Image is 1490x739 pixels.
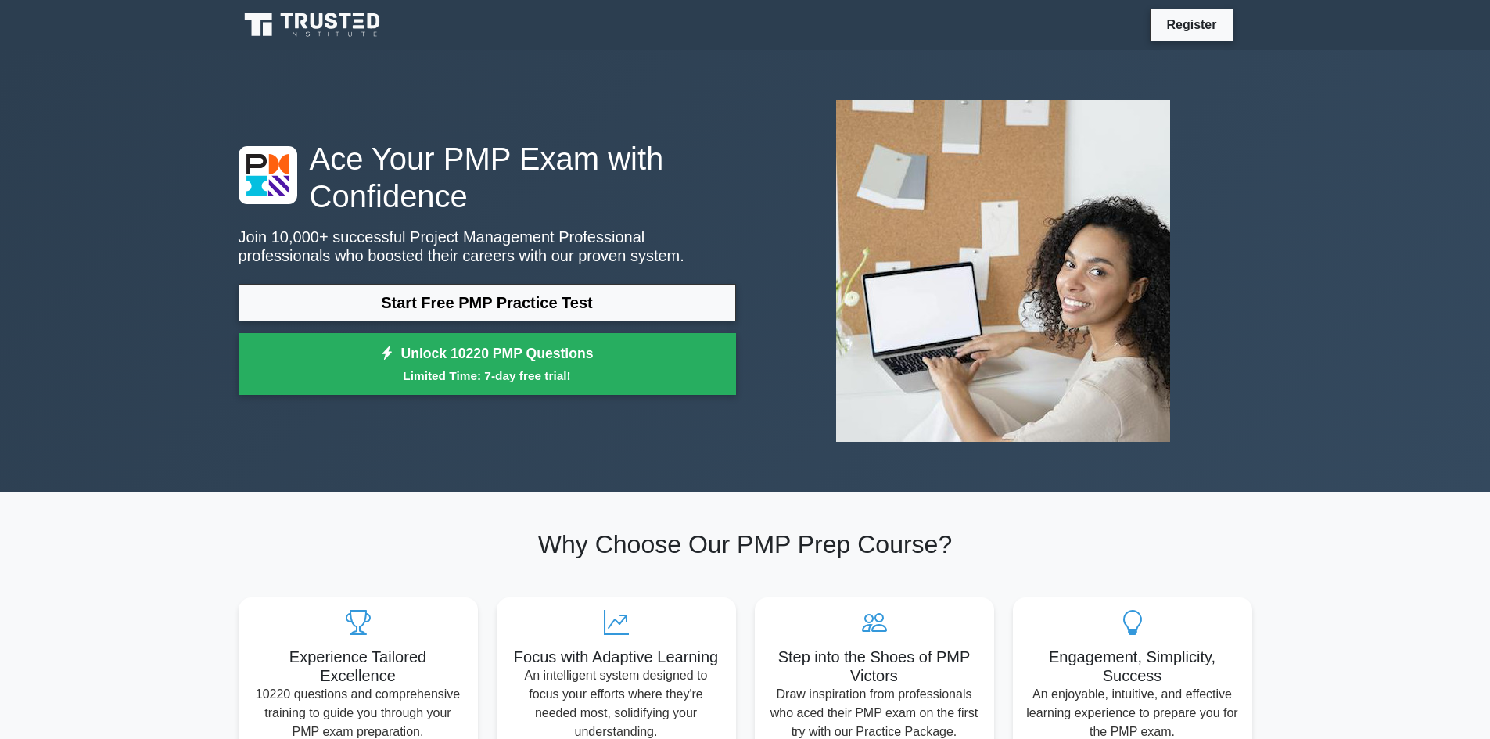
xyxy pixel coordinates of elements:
[509,648,723,666] h5: Focus with Adaptive Learning
[239,529,1252,559] h2: Why Choose Our PMP Prep Course?
[1025,648,1240,685] h5: Engagement, Simplicity, Success
[239,228,736,265] p: Join 10,000+ successful Project Management Professional professionals who boosted their careers w...
[239,284,736,321] a: Start Free PMP Practice Test
[767,648,982,685] h5: Step into the Shoes of PMP Victors
[1157,15,1226,34] a: Register
[239,140,736,215] h1: Ace Your PMP Exam with Confidence
[239,333,736,396] a: Unlock 10220 PMP QuestionsLimited Time: 7-day free trial!
[258,367,716,385] small: Limited Time: 7-day free trial!
[251,648,465,685] h5: Experience Tailored Excellence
